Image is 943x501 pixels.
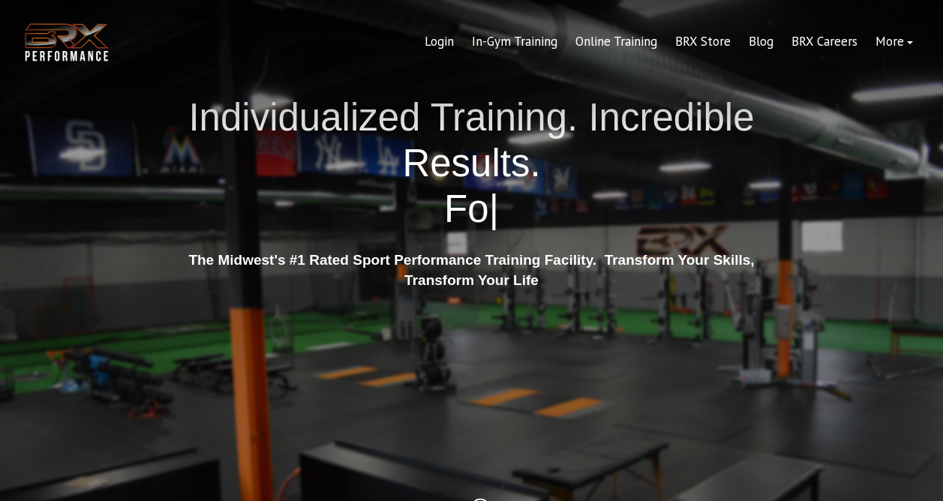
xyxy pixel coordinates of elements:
[782,24,866,60] a: BRX Careers
[183,94,761,232] h1: Individualized Training. Incredible Results.
[416,24,463,60] a: Login
[566,24,666,60] a: Online Training
[463,24,566,60] a: In-Gym Training
[416,24,922,60] div: Navigation Menu
[22,19,112,65] img: BRX Transparent Logo-2
[188,252,754,288] strong: The Midwest's #1 Rated Sport Performance Training Facility. Transform Your Skills, Transform Your...
[866,24,922,60] a: More
[444,187,489,230] span: Fo
[489,187,499,230] span: |
[666,24,740,60] a: BRX Store
[740,24,782,60] a: Blog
